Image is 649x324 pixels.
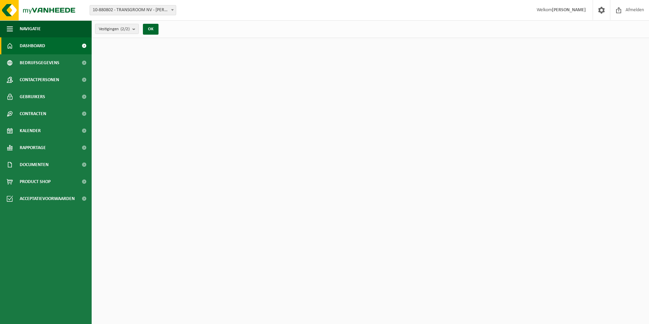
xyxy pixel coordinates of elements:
[120,27,130,31] count: (2/2)
[95,24,139,34] button: Vestigingen(2/2)
[20,105,46,122] span: Contracten
[20,88,45,105] span: Gebruikers
[20,20,41,37] span: Navigatie
[20,71,59,88] span: Contactpersonen
[90,5,176,15] span: 10-880802 - TRANSGROOM NV - MOEN
[20,139,46,156] span: Rapportage
[20,190,75,207] span: Acceptatievoorwaarden
[99,24,130,34] span: Vestigingen
[20,54,59,71] span: Bedrijfsgegevens
[20,156,49,173] span: Documenten
[20,173,51,190] span: Product Shop
[20,37,45,54] span: Dashboard
[552,7,586,13] strong: [PERSON_NAME]
[20,122,41,139] span: Kalender
[143,24,159,35] button: OK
